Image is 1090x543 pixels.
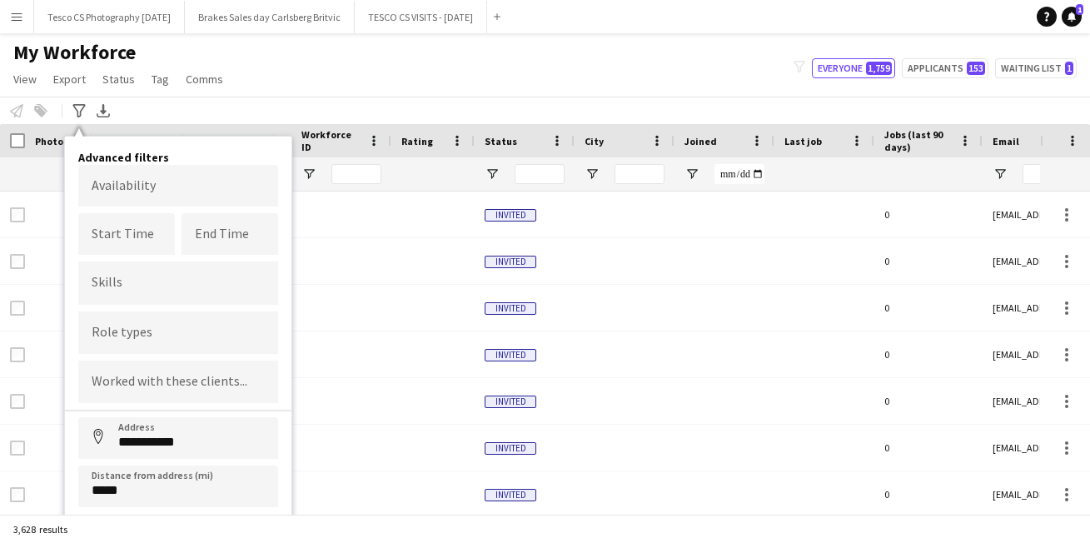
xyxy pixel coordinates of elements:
span: Last Name [210,135,259,147]
input: City Filter Input [615,164,664,184]
span: Last job [784,135,822,147]
button: Brakes Sales day Carlsberg Britvic [185,1,355,33]
button: Applicants153 [902,58,988,78]
input: Row Selection is disabled for this row (unchecked) [10,207,25,222]
span: Invited [485,256,536,268]
input: Row Selection is disabled for this row (unchecked) [10,441,25,456]
div: 0 [874,378,983,424]
div: 0 [874,192,983,237]
span: Comms [186,72,223,87]
input: Type to search role types... [92,326,265,341]
span: Status [102,72,135,87]
span: Rating [401,135,433,147]
button: Open Filter Menu [301,167,316,182]
button: Tesco CS Photography [DATE] [34,1,185,33]
span: 153 [967,62,985,75]
input: Joined Filter Input [714,164,764,184]
div: 0 [874,425,983,471]
div: 0 [874,238,983,284]
input: Row Selection is disabled for this row (unchecked) [10,347,25,362]
input: Workforce ID Filter Input [331,164,381,184]
span: Invited [485,489,536,501]
a: 1 [1062,7,1082,27]
span: Invited [485,209,536,222]
app-action-btn: Advanced filters [69,101,89,121]
a: Comms [179,68,230,90]
button: TESCO CS VISITS - [DATE] [355,1,487,33]
span: Photo [35,135,63,147]
button: Open Filter Menu [684,167,699,182]
span: Tag [152,72,169,87]
span: Jobs (last 90 days) [884,128,953,153]
span: City [585,135,604,147]
span: View [13,72,37,87]
div: 0 [874,285,983,331]
app-action-btn: Export XLSX [93,101,113,121]
span: My Workforce [13,40,136,65]
span: Workforce ID [301,128,361,153]
button: Waiting list1 [995,58,1077,78]
a: View [7,68,43,90]
input: Type to search skills... [92,276,265,291]
a: Status [96,68,142,90]
button: Everyone1,759 [812,58,895,78]
span: Joined [684,135,717,147]
input: Row Selection is disabled for this row (unchecked) [10,394,25,409]
input: Type to search clients... [92,375,265,390]
span: 1 [1076,4,1083,15]
div: 0 [874,331,983,377]
span: 1 [1065,62,1073,75]
a: Export [47,68,92,90]
span: Invited [485,396,536,408]
input: Row Selection is disabled for this row (unchecked) [10,254,25,269]
span: Invited [485,302,536,315]
span: Invited [485,442,536,455]
span: Invited [485,349,536,361]
span: 1,759 [866,62,892,75]
button: Open Filter Menu [485,167,500,182]
input: Row Selection is disabled for this row (unchecked) [10,487,25,502]
div: 0 [874,471,983,517]
span: Export [53,72,86,87]
a: Tag [145,68,176,90]
span: Email [993,135,1019,147]
h4: Advanced filters [78,150,278,165]
input: Status Filter Input [515,164,565,184]
span: Status [485,135,517,147]
button: Open Filter Menu [993,167,1008,182]
input: Row Selection is disabled for this row (unchecked) [10,301,25,316]
span: First Name [118,135,169,147]
button: Open Filter Menu [585,167,600,182]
